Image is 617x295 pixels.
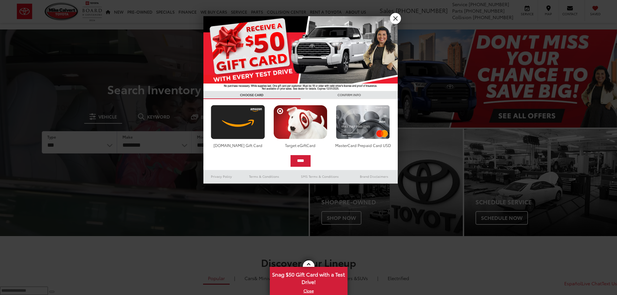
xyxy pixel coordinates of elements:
a: SMS Terms & Conditions [289,173,350,180]
h3: CONFIRM INFO [301,91,398,99]
div: MasterCard Prepaid Card USD [334,142,392,148]
img: targetcard.png [272,105,329,139]
img: mastercard.png [334,105,392,139]
img: 55838_top_625864.jpg [203,16,398,91]
a: Privacy Policy [203,173,240,180]
img: amazoncard.png [209,105,267,139]
a: Brand Disclaimers [350,173,398,180]
span: Snag $50 Gift Card with a Test Drive! [270,267,347,287]
a: Terms & Conditions [239,173,289,180]
div: [DOMAIN_NAME] Gift Card [209,142,267,148]
h3: CHOOSE CARD [203,91,301,99]
div: Target eGiftCard [272,142,329,148]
